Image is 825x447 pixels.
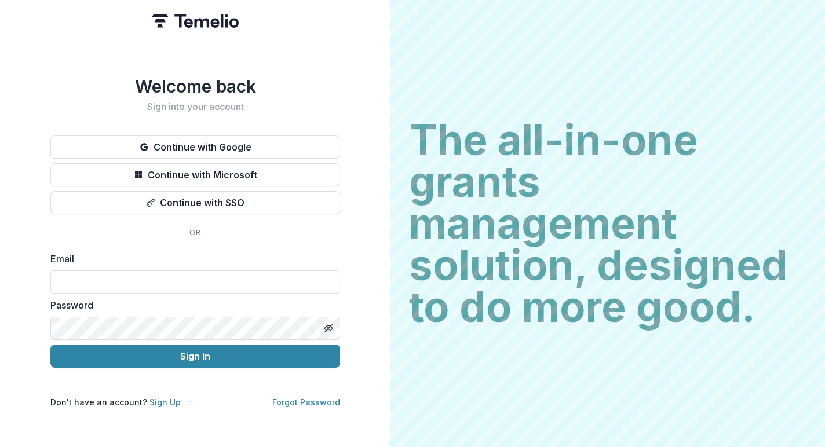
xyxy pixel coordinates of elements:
button: Continue with Google [50,135,340,159]
button: Sign In [50,345,340,368]
button: Continue with Microsoft [50,163,340,186]
button: Toggle password visibility [319,319,338,338]
label: Password [50,298,333,312]
a: Forgot Password [272,397,340,407]
h2: Sign into your account [50,101,340,112]
label: Email [50,252,333,266]
h1: Welcome back [50,76,340,97]
a: Sign Up [149,397,181,407]
p: Don't have an account? [50,396,181,408]
img: Temelio [152,14,239,28]
button: Continue with SSO [50,191,340,214]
